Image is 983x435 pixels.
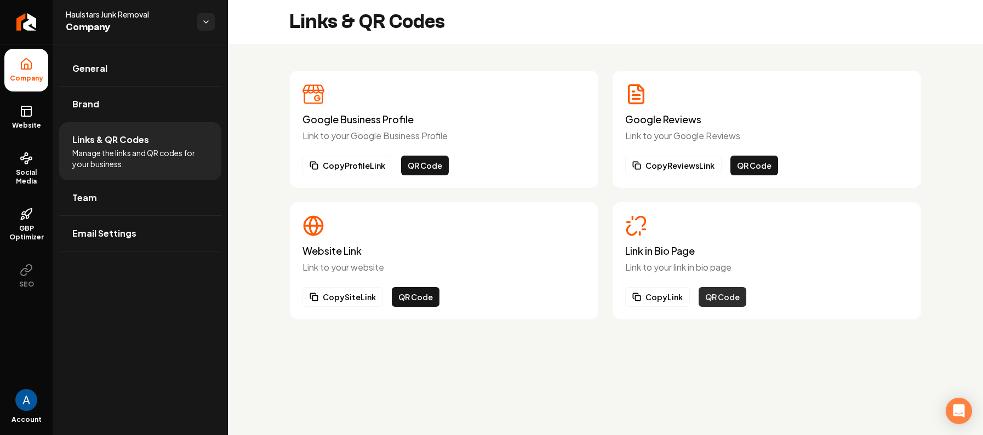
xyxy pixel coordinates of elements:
span: Brand [72,98,99,111]
p: Link to your website [302,261,586,274]
a: Team [59,180,221,215]
button: QR Code [401,156,449,175]
span: GBP Optimizer [4,224,48,242]
div: Open Intercom Messenger [946,398,972,424]
p: Link to your link in bio page [625,261,908,274]
h3: Google Business Profile [302,114,586,125]
button: Open user button [15,389,37,411]
span: General [72,62,107,75]
span: Manage the links and QR codes for your business. [72,147,208,169]
span: SEO [15,280,38,289]
a: Brand [59,87,221,122]
h3: Google Reviews [625,114,908,125]
button: CopyProfileLink [302,156,392,175]
button: SEO [4,255,48,297]
button: QR Code [730,156,778,175]
p: Link to your Google Business Profile [302,129,586,142]
button: CopyLink [625,287,690,307]
h3: Website Link [302,245,586,256]
span: Company [66,20,188,35]
h3: Link in Bio Page [625,245,908,256]
p: Link to your Google Reviews [625,129,908,142]
a: Email Settings [59,216,221,251]
button: CopySiteLink [302,287,383,307]
img: Andrew Magana [15,389,37,411]
a: Social Media [4,143,48,194]
img: Rebolt Logo [16,13,37,31]
span: Account [12,415,42,424]
button: QR Code [392,287,439,307]
a: GBP Optimizer [4,199,48,250]
a: Website [4,96,48,139]
span: Haulstars Junk Removal [66,9,188,20]
button: QR Code [699,287,746,307]
span: Website [8,121,45,130]
span: Email Settings [72,227,136,240]
a: General [59,51,221,86]
span: Links & QR Codes [72,133,149,146]
span: Team [72,191,97,204]
span: Social Media [4,168,48,186]
button: CopyReviewsLink [625,156,722,175]
h2: Links & QR Codes [289,11,445,33]
span: Company [5,74,48,83]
